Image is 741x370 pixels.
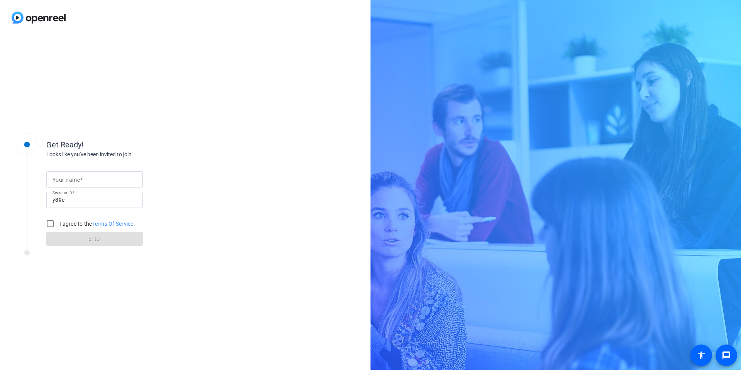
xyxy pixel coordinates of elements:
[46,139,201,150] div: Get Ready!
[52,190,72,195] mat-label: Session ID
[58,220,134,228] label: I agree to the
[52,177,80,183] mat-label: Your name
[697,351,706,360] mat-icon: accessibility
[46,150,201,159] div: Looks like you've been invited to join
[92,221,134,227] a: Terms Of Service
[722,351,731,360] mat-icon: message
